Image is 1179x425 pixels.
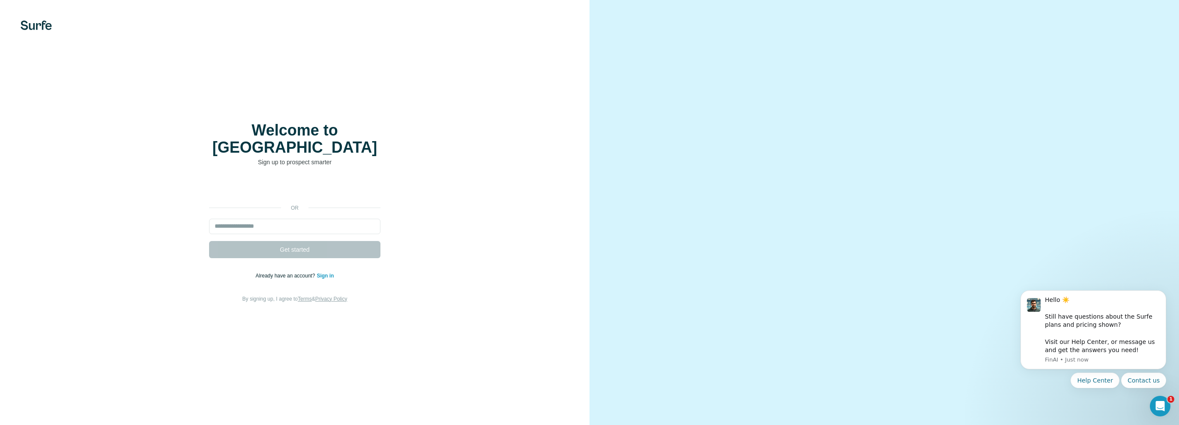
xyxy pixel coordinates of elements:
a: Sign in [317,273,334,279]
a: Privacy Policy [315,296,347,302]
iframe: Butonul Conectează-te cu Google [205,179,385,198]
span: 1 [1167,396,1174,403]
h1: Welcome to [GEOGRAPHIC_DATA] [209,122,380,156]
p: or [281,204,308,212]
iframe: Intercom notifications message [1008,262,1179,402]
p: Sign up to prospect smarter [209,158,380,166]
img: Surfe's logo [21,21,52,30]
span: Already have an account? [256,273,317,279]
a: Terms [298,296,312,302]
iframe: Intercom live chat [1150,396,1170,416]
span: By signing up, I agree to & [242,296,347,302]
